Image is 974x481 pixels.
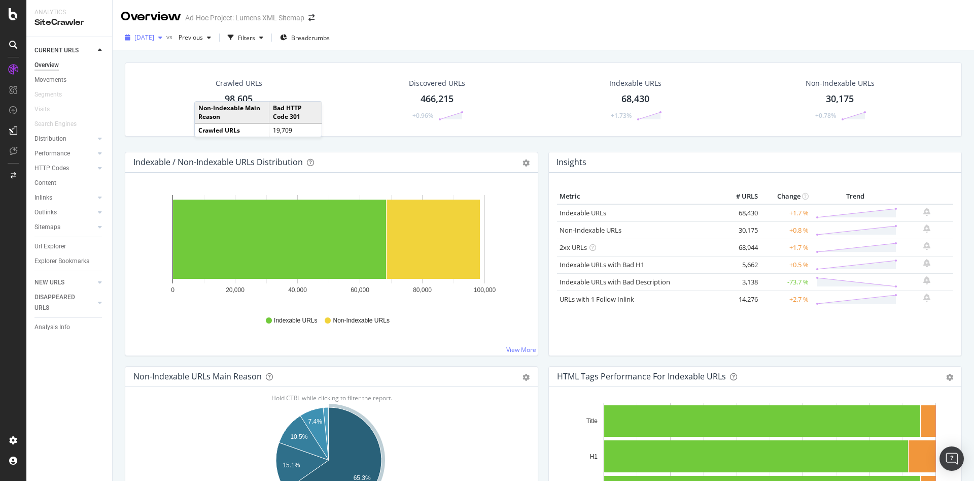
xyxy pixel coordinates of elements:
[560,277,670,286] a: Indexable URLs with Bad Description
[354,474,371,481] text: 65.3%
[34,277,95,288] a: NEW URLS
[34,163,95,174] a: HTTP Codes
[34,134,66,144] div: Distribution
[811,189,900,204] th: Trend
[34,207,95,218] a: Outlinks
[290,433,307,440] text: 10.5%
[506,345,536,354] a: View More
[760,239,811,256] td: +1.7 %
[523,374,530,381] div: gear
[34,148,95,159] a: Performance
[133,189,524,307] svg: A chart.
[288,286,307,294] text: 40,000
[195,102,269,123] td: Non-Indexable Main Reason
[34,17,104,28] div: SiteCrawler
[34,292,95,313] a: DISAPPEARED URLS
[34,89,72,100] a: Segments
[34,75,66,85] div: Movements
[946,374,953,381] div: gear
[560,260,644,269] a: Indexable URLs with Bad H1
[720,291,760,308] td: 14,276
[34,322,105,333] a: Analysis Info
[760,273,811,291] td: -73.7 %
[34,119,87,130] a: Search Engines
[34,256,105,267] a: Explorer Bookmarks
[34,241,105,252] a: Url Explorer
[586,418,598,425] text: Title
[34,222,60,233] div: Sitemaps
[760,189,811,204] th: Change
[34,8,104,17] div: Analytics
[269,102,322,123] td: Bad HTTP Code 301
[276,29,334,46] button: Breadcrumbs
[590,453,598,460] text: H1
[224,29,267,46] button: Filters
[560,226,621,235] a: Non-Indexable URLs
[720,189,760,204] th: # URLS
[283,462,300,469] text: 15.1%
[238,34,255,42] div: Filters
[557,189,720,204] th: Metric
[133,371,262,381] div: Non-Indexable URLs Main Reason
[923,294,930,302] div: bell-plus
[133,157,303,167] div: Indexable / Non-Indexable URLs Distribution
[760,256,811,273] td: +0.5 %
[34,75,105,85] a: Movements
[34,241,66,252] div: Url Explorer
[560,295,634,304] a: URLs with 1 Follow Inlink
[556,155,586,169] h4: Insights
[34,119,77,130] div: Search Engines
[175,33,203,42] span: Previous
[34,292,86,313] div: DISAPPEARED URLS
[923,225,930,233] div: bell-plus
[175,29,215,46] button: Previous
[815,111,836,120] div: +0.78%
[34,178,56,188] div: Content
[557,371,726,381] div: HTML Tags Performance for Indexable URLs
[720,273,760,291] td: 3,138
[34,45,79,56] div: CURRENT URLS
[621,92,649,106] div: 68,430
[195,123,269,137] td: Crawled URLs
[474,286,496,294] text: 100,000
[720,221,760,239] td: 30,175
[34,207,57,218] div: Outlinks
[760,221,811,239] td: +0.8 %
[923,208,930,216] div: bell-plus
[413,286,432,294] text: 80,000
[34,60,59,71] div: Overview
[274,316,317,325] span: Indexable URLs
[806,78,875,88] div: Non-Indexable URLs
[34,222,95,233] a: Sitemaps
[34,89,62,100] div: Segments
[421,92,454,106] div: 466,215
[333,316,389,325] span: Non-Indexable URLs
[171,286,175,294] text: 0
[760,204,811,222] td: +1.7 %
[34,104,50,115] div: Visits
[34,60,105,71] a: Overview
[226,286,245,294] text: 20,000
[923,259,930,267] div: bell-plus
[34,163,69,174] div: HTTP Codes
[720,204,760,222] td: 68,430
[351,286,369,294] text: 60,000
[34,277,64,288] div: NEW URLS
[34,45,95,56] a: CURRENT URLS
[940,446,964,471] div: Open Intercom Messenger
[720,256,760,273] td: 5,662
[269,123,322,137] td: 19,709
[308,418,322,425] text: 7.4%
[34,193,95,203] a: Inlinks
[166,33,175,41] span: vs
[523,159,530,167] div: gear
[412,111,433,120] div: +0.96%
[225,92,253,106] div: 98,605
[611,111,632,120] div: +1.73%
[185,13,304,23] div: Ad-Hoc Project: Lumens XML Sitemap
[216,78,262,88] div: Crawled URLs
[826,92,854,106] div: 30,175
[760,291,811,308] td: +2.7 %
[923,276,930,284] div: bell-plus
